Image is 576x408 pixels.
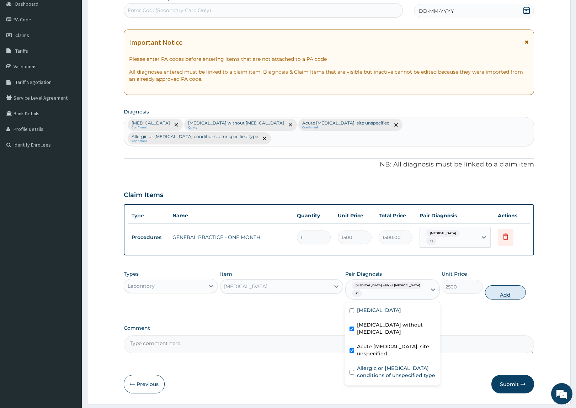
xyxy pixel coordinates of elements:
[15,32,29,38] span: Claims
[224,283,267,290] div: [MEDICAL_DATA]
[173,122,180,128] span: remove selection option
[124,325,534,331] label: Comment
[124,160,534,169] p: NB: All diagnosis must be linked to a claim item
[491,375,534,393] button: Submit
[357,365,435,379] label: Allergic or [MEDICAL_DATA] conditions of unspecified type
[302,126,390,129] small: Confirmed
[357,307,401,314] label: [MEDICAL_DATA]
[302,120,390,126] p: Acute [MEDICAL_DATA], site unspecified
[15,48,28,54] span: Tariffs
[132,126,170,129] small: Confirmed
[442,270,467,277] label: Unit Price
[357,343,435,357] label: Acute [MEDICAL_DATA], site unspecified
[124,271,139,277] label: Types
[345,270,382,277] label: Pair Diagnosis
[352,290,362,297] span: + 1
[375,208,416,223] th: Total Price
[169,208,293,223] th: Name
[293,208,334,223] th: Quantity
[352,282,424,289] span: [MEDICAL_DATA] without [MEDICAL_DATA]
[287,122,294,128] span: remove selection option
[419,7,454,15] span: DD-MM-YYYY
[41,90,98,161] span: We're online!
[15,79,52,85] span: Tariff Negotiation
[132,139,258,143] small: Confirmed
[37,40,119,49] div: Chat with us now
[128,7,211,14] div: Enter Code(Secondary Care Only)
[169,230,293,244] td: GENERAL PRACTICE - ONE MONTH
[220,270,232,277] label: Item
[132,134,258,139] p: Allergic or [MEDICAL_DATA] conditions of unspecified type
[132,120,170,126] p: [MEDICAL_DATA]
[129,55,529,63] p: Please enter PA codes before entering items that are not attached to a PA code
[124,191,163,199] h3: Claim Items
[485,285,526,300] button: Add
[117,4,134,21] div: Minimize live chat window
[124,108,149,115] label: Diagnosis
[15,1,38,7] span: Dashboard
[393,122,399,128] span: remove selection option
[4,194,135,219] textarea: Type your message and hit 'Enter'
[13,36,29,53] img: d_794563401_company_1708531726252_794563401
[188,120,284,126] p: [MEDICAL_DATA] without [MEDICAL_DATA]
[124,375,165,393] button: Previous
[426,238,436,245] span: + 1
[129,38,182,46] h1: Important Notice
[416,208,494,223] th: Pair Diagnosis
[426,230,460,237] span: [MEDICAL_DATA]
[128,282,155,290] div: Laboratory
[188,126,284,129] small: Query
[129,68,529,83] p: All diagnoses entered must be linked to a claim item. Diagnosis & Claim Items that are visible bu...
[334,208,375,223] th: Unit Price
[128,231,169,244] td: Procedures
[128,209,169,222] th: Type
[494,208,530,223] th: Actions
[357,321,435,335] label: [MEDICAL_DATA] without [MEDICAL_DATA]
[261,135,268,142] span: remove selection option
